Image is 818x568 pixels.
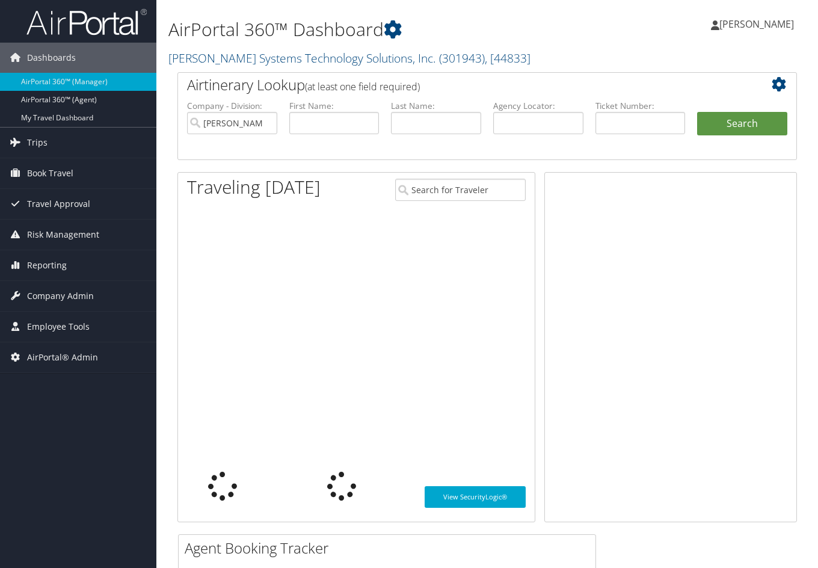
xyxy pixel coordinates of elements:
span: Company Admin [27,281,94,311]
h2: Agent Booking Tracker [185,538,595,558]
span: Travel Approval [27,189,90,219]
span: (at least one field required) [305,80,420,93]
label: Company - Division: [187,100,277,112]
a: [PERSON_NAME] [711,6,806,42]
a: View SecurityLogic® [425,486,526,508]
span: AirPortal® Admin [27,342,98,372]
span: Book Travel [27,158,73,188]
label: First Name: [289,100,380,112]
h2: Airtinerary Lookup [187,75,736,95]
span: Reporting [27,250,67,280]
label: Agency Locator: [493,100,583,112]
a: [PERSON_NAME] Systems Technology Solutions, Inc. [168,50,530,66]
label: Last Name: [391,100,481,112]
img: airportal-logo.png [26,8,147,36]
h1: AirPortal 360™ Dashboard [168,17,594,42]
span: Risk Management [27,220,99,250]
span: Dashboards [27,43,76,73]
span: ( 301943 ) [439,50,485,66]
span: Trips [27,128,48,158]
span: , [ 44833 ] [485,50,530,66]
span: Employee Tools [27,312,90,342]
label: Ticket Number: [595,100,686,112]
h1: Traveling [DATE] [187,174,321,200]
span: [PERSON_NAME] [719,17,794,31]
button: Search [697,112,787,136]
input: Search for Traveler [395,179,526,201]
